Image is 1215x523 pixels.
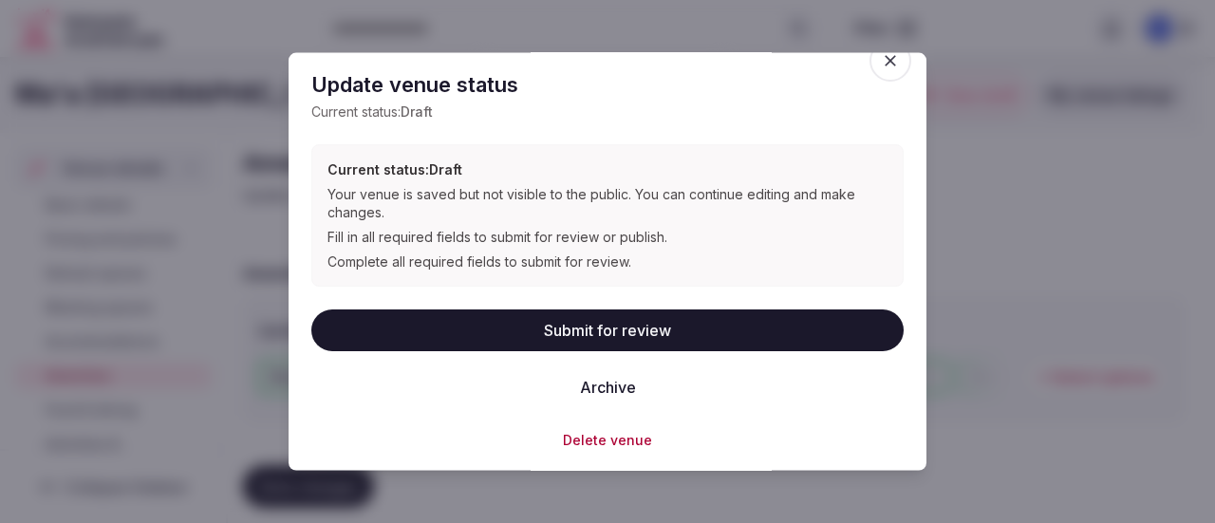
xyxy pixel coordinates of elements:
h3: Current status: Draft [327,159,888,178]
div: Your venue is saved but not visible to the public. You can continue editing and make changes. [327,186,888,220]
button: Submit for review [311,309,904,351]
button: Archive [565,366,651,408]
p: Current status: [311,103,904,121]
span: Draft [401,103,433,120]
div: Fill in all required fields to submit for review or publish. [327,228,888,245]
h2: Update venue status [311,69,904,99]
button: Delete venue [563,431,652,450]
div: Complete all required fields to submit for review. [327,253,888,271]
